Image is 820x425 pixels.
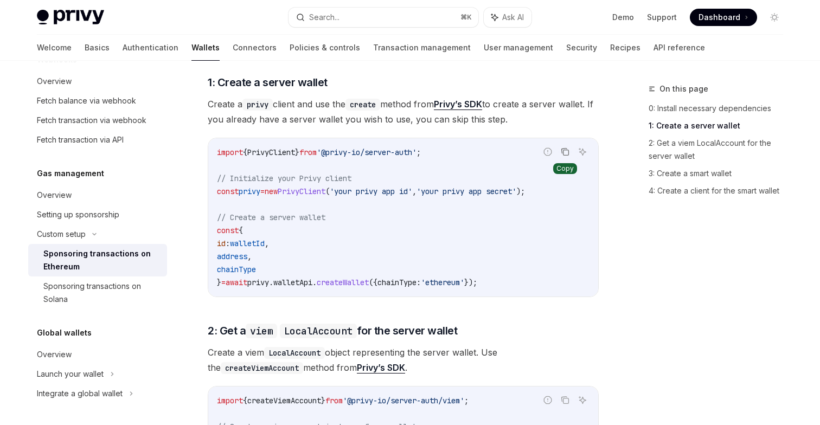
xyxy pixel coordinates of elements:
[217,278,221,287] span: }
[412,186,417,196] span: ,
[649,182,792,199] a: 4: Create a client for the smart wallet
[260,186,265,196] span: =
[265,239,269,248] span: ,
[37,10,104,25] img: light logo
[484,35,553,61] a: User management
[502,12,524,23] span: Ask AI
[37,35,72,61] a: Welcome
[28,276,167,309] a: Sponsoring transactions on Solana
[690,9,757,26] a: Dashboard
[239,226,243,235] span: {
[246,324,277,338] code: viem
[421,278,464,287] span: 'ethereum'
[312,278,317,287] span: .
[766,9,783,26] button: Toggle dark mode
[217,252,247,261] span: address
[37,387,123,400] div: Integrate a global wallet
[278,186,325,196] span: PrivyClient
[208,323,457,338] span: 2: Get a for the server wallet
[345,99,380,111] code: create
[242,99,273,111] code: privy
[217,396,243,405] span: import
[377,278,421,287] span: chainType:
[464,278,477,287] span: });
[558,145,572,159] button: Copy the contents from the code block
[417,147,421,157] span: ;
[37,348,72,361] div: Overview
[516,186,525,196] span: );
[247,252,252,261] span: ,
[217,147,243,157] span: import
[208,345,599,375] span: Create a viem object representing the server wallet. Use the method from .
[243,147,247,157] span: {
[28,205,167,224] a: Setting up sponsorship
[247,147,295,157] span: PrivyClient
[37,228,86,241] div: Custom setup
[654,35,705,61] a: API reference
[317,147,417,157] span: '@privy-io/server-auth'
[647,12,677,23] a: Support
[230,239,265,248] span: walletId
[28,244,167,276] a: Sponsoring transactions on Ethereum
[649,165,792,182] a: 3: Create a smart wallet
[289,8,478,27] button: Search...⌘K
[649,134,792,165] a: 2: Get a viem LocalAccount for the server wallet
[649,117,792,134] a: 1: Create a server wallet
[317,278,369,287] span: createWallet
[484,8,531,27] button: Ask AI
[541,145,555,159] button: Report incorrect code
[37,75,72,88] div: Overview
[85,35,110,61] a: Basics
[330,186,412,196] span: 'your privy app id'
[217,212,325,222] span: // Create a server wallet
[28,91,167,111] a: Fetch balance via webhook
[208,96,599,127] span: Create a client and use the method from to create a server wallet. If you already have a server w...
[575,393,590,407] button: Ask AI
[541,393,555,407] button: Report incorrect code
[37,133,124,146] div: Fetch transaction via API
[217,186,239,196] span: const
[221,278,226,287] span: =
[28,111,167,130] a: Fetch transaction via webhook
[610,35,640,61] a: Recipes
[217,265,256,274] span: chainType
[264,347,325,359] code: LocalAccount
[321,396,325,405] span: }
[191,35,220,61] a: Wallets
[43,247,161,273] div: Sponsoring transactions on Ethereum
[273,278,312,287] span: walletApi
[464,396,469,405] span: ;
[226,239,230,248] span: :
[295,147,299,157] span: }
[37,94,136,107] div: Fetch balance via webhook
[28,130,167,150] a: Fetch transaction via API
[612,12,634,23] a: Demo
[226,278,247,287] span: await
[217,173,351,183] span: // Initialize your Privy client
[434,99,482,110] a: Privy’s SDK
[217,226,239,235] span: const
[649,100,792,117] a: 0: Install necessary dependencies
[37,167,104,180] h5: Gas management
[221,362,303,374] code: createViemAccount
[299,147,317,157] span: from
[280,324,357,338] code: LocalAccount
[659,82,708,95] span: On this page
[357,362,405,374] a: Privy’s SDK
[243,396,247,405] span: {
[247,278,269,287] span: privy
[699,12,740,23] span: Dashboard
[233,35,277,61] a: Connectors
[343,396,464,405] span: '@privy-io/server-auth/viem'
[28,185,167,205] a: Overview
[566,35,597,61] a: Security
[37,368,104,381] div: Launch your wallet
[37,114,146,127] div: Fetch transaction via webhook
[43,280,161,306] div: Sponsoring transactions on Solana
[217,239,226,248] span: id
[575,145,590,159] button: Ask AI
[265,186,278,196] span: new
[553,163,577,174] div: Copy
[373,35,471,61] a: Transaction management
[325,396,343,405] span: from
